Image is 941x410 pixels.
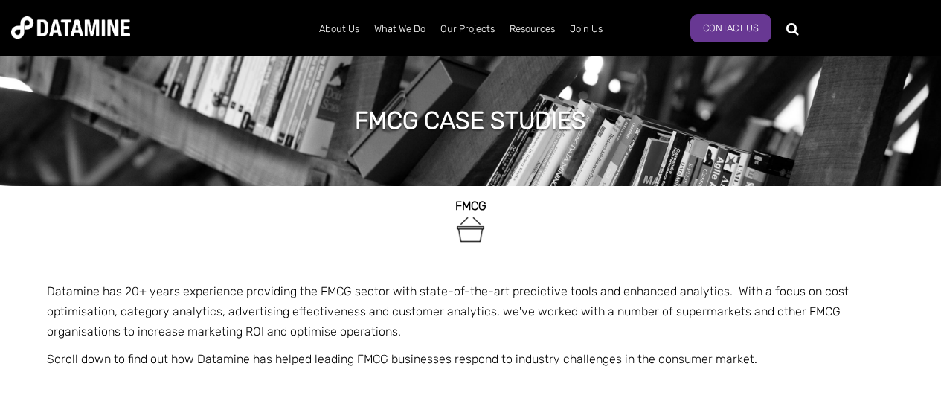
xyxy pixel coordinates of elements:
[433,10,502,48] a: Our Projects
[355,104,586,137] h1: FMCG case studies
[454,213,487,246] img: FMCG-1
[562,10,610,48] a: Join Us
[47,281,895,342] p: Datamine has 20+ years experience providing the FMCG sector with state-of-the-art predictive tool...
[690,14,771,42] a: Contact Us
[47,199,895,213] h2: FMCG
[11,16,130,39] img: Datamine
[312,10,367,48] a: About Us
[502,10,562,48] a: Resources
[47,349,895,369] p: Scroll down to find out how Datamine has helped leading FMCG businesses respond to industry chall...
[367,10,433,48] a: What We Do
